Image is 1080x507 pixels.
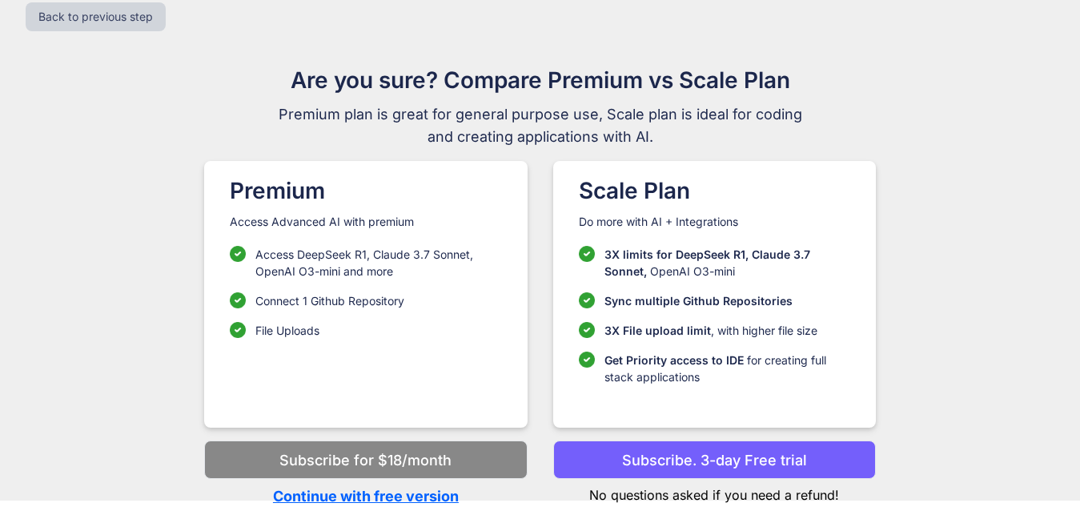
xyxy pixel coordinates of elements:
[230,214,501,230] p: Access Advanced AI with premium
[230,292,246,308] img: checklist
[230,322,246,338] img: checklist
[204,441,527,479] button: Subscribe for $18/month
[579,352,595,368] img: checklist
[604,247,810,278] span: 3X limits for DeepSeek R1, Claude 3.7 Sonnet,
[26,2,166,31] button: Back to previous step
[604,324,711,337] span: 3X File upload limit
[230,246,246,262] img: checklist
[579,214,850,230] p: Do more with AI + Integrations
[230,174,501,207] h1: Premium
[604,322,817,339] p: , with higher file size
[271,63,809,97] h1: Are you sure? Compare Premium vs Scale Plan
[604,352,850,385] p: for creating full stack applications
[271,103,809,148] span: Premium plan is great for general purpose use, Scale plan is ideal for coding and creating applic...
[553,479,876,505] p: No questions asked if you need a refund!
[579,322,595,338] img: checklist
[604,292,793,309] p: Sync multiple Github Repositories
[255,292,404,309] p: Connect 1 Github Repository
[579,174,850,207] h1: Scale Plan
[553,441,876,479] button: Subscribe. 3-day Free trial
[622,449,807,471] p: Subscribe. 3-day Free trial
[604,353,744,367] span: Get Priority access to IDE
[204,485,527,507] p: Continue with free version
[579,292,595,308] img: checklist
[255,246,501,280] p: Access DeepSeek R1, Claude 3.7 Sonnet, OpenAI O3-mini and more
[579,246,595,262] img: checklist
[279,449,452,471] p: Subscribe for $18/month
[255,322,319,339] p: File Uploads
[604,246,850,280] p: OpenAI O3-mini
